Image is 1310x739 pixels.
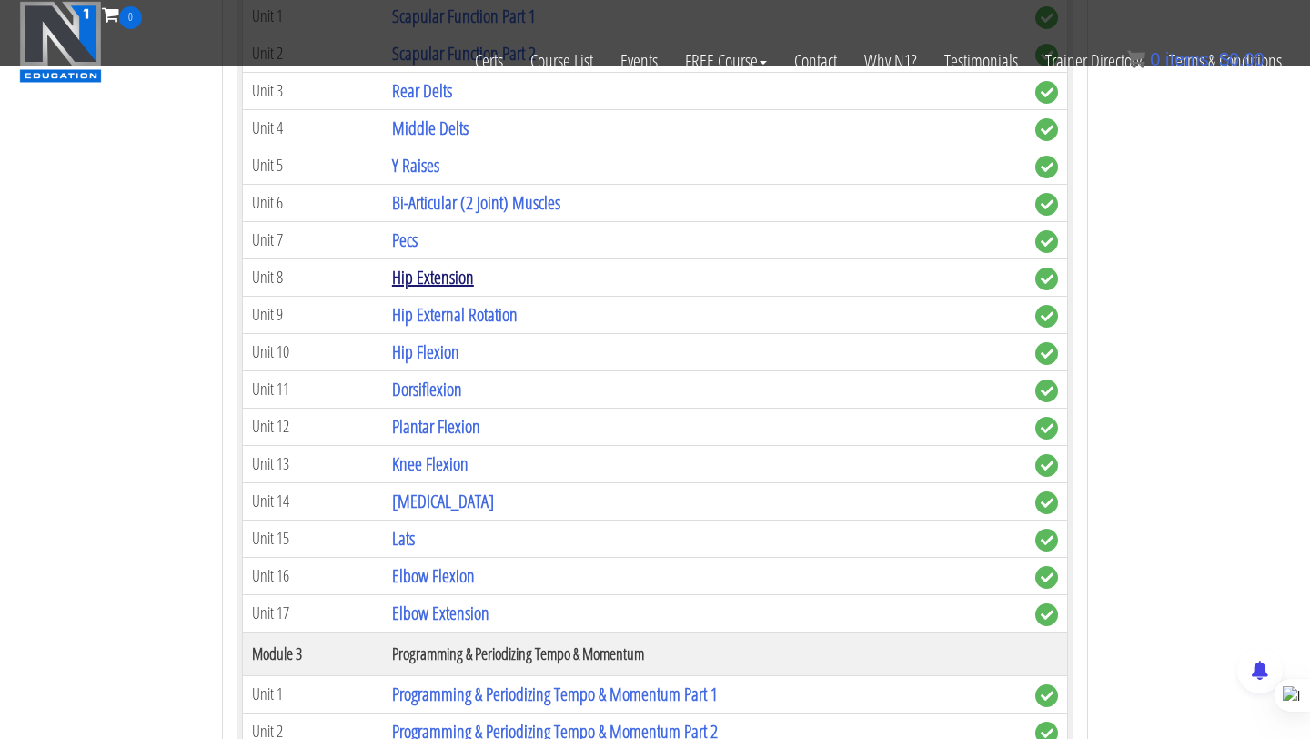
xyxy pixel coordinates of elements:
[1035,566,1058,589] span: complete
[1035,491,1058,514] span: complete
[1127,49,1265,69] a: 0 items: $0.00
[243,184,383,221] td: Unit 6
[1032,29,1155,93] a: Trainer Directory
[1127,50,1145,68] img: icon11.png
[243,370,383,408] td: Unit 11
[1219,49,1229,69] span: $
[392,489,494,513] a: [MEDICAL_DATA]
[1035,603,1058,626] span: complete
[243,632,383,675] th: Module 3
[243,520,383,557] td: Unit 15
[243,333,383,370] td: Unit 10
[1035,230,1058,253] span: complete
[1035,156,1058,178] span: complete
[392,451,469,476] a: Knee Flexion
[243,482,383,520] td: Unit 14
[243,675,383,713] td: Unit 1
[1035,417,1058,440] span: complete
[392,228,418,252] a: Pecs
[1035,454,1058,477] span: complete
[392,78,452,103] a: Rear Delts
[102,2,142,26] a: 0
[671,29,781,93] a: FREE Course
[392,682,718,706] a: Programming & Periodizing Tempo & Momentum Part 1
[1165,49,1214,69] span: items:
[1035,684,1058,707] span: complete
[781,29,851,93] a: Contact
[392,302,518,327] a: Hip External Rotation
[931,29,1032,93] a: Testimonials
[243,221,383,258] td: Unit 7
[1155,29,1295,93] a: Terms & Conditions
[243,109,383,147] td: Unit 4
[243,147,383,184] td: Unit 5
[392,153,439,177] a: Y Raises
[392,526,415,551] a: Lats
[851,29,931,93] a: Why N1?
[1035,529,1058,552] span: complete
[383,632,1026,675] th: Programming & Periodizing Tempo & Momentum
[1219,49,1265,69] bdi: 0.00
[243,296,383,333] td: Unit 9
[392,339,459,364] a: Hip Flexion
[243,594,383,632] td: Unit 17
[607,29,671,93] a: Events
[461,29,517,93] a: Certs
[392,563,475,588] a: Elbow Flexion
[119,6,142,29] span: 0
[1035,342,1058,365] span: complete
[19,1,102,83] img: n1-education
[1035,305,1058,328] span: complete
[392,377,462,401] a: Dorsiflexion
[1150,49,1160,69] span: 0
[392,190,560,215] a: Bi-Articular (2 Joint) Muscles
[1035,268,1058,290] span: complete
[392,116,469,140] a: Middle Delts
[243,445,383,482] td: Unit 13
[243,258,383,296] td: Unit 8
[517,29,607,93] a: Course List
[392,265,474,289] a: Hip Extension
[1035,118,1058,141] span: complete
[1035,193,1058,216] span: complete
[243,557,383,594] td: Unit 16
[1035,380,1058,402] span: complete
[392,601,489,625] a: Elbow Extension
[243,408,383,445] td: Unit 12
[392,414,480,439] a: Plantar Flexion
